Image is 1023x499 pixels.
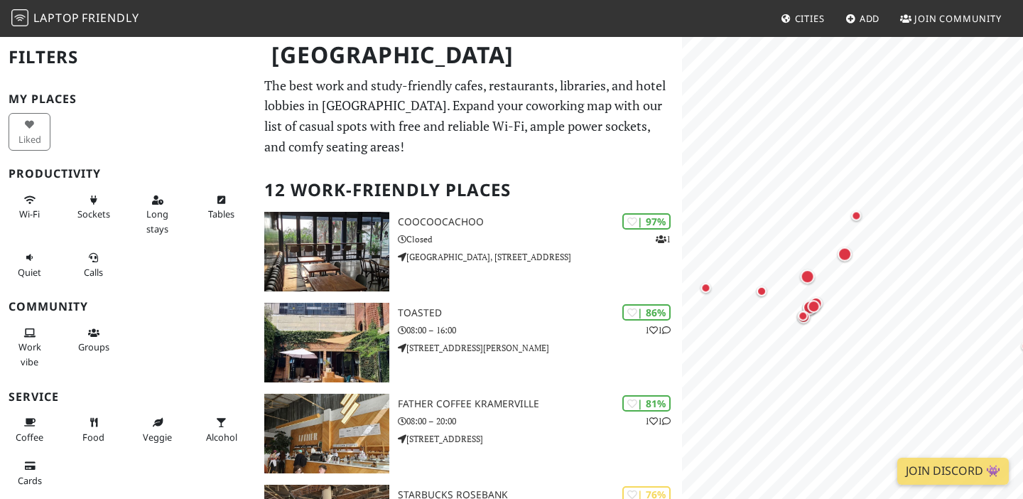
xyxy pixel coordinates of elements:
p: [STREET_ADDRESS] [398,432,682,446]
h3: Service [9,390,247,404]
h3: Community [9,300,247,313]
a: LaptopFriendly LaptopFriendly [11,6,139,31]
span: Friendly [82,10,139,26]
p: 08:00 – 20:00 [398,414,682,428]
button: Wi-Fi [9,188,50,226]
button: Groups [72,321,114,359]
div: Map marker [848,207,865,224]
h2: 12 Work-Friendly Places [264,168,673,212]
span: Credit cards [18,474,42,487]
div: Map marker [804,297,823,316]
h3: Productivity [9,167,247,181]
span: Veggie [143,431,172,444]
div: | 81% [622,395,671,412]
div: Map marker [794,307,811,324]
a: Join Discord 👾 [897,458,1009,485]
p: 08:00 – 16:00 [398,323,682,337]
span: Food [82,431,104,444]
button: Calls [72,246,114,284]
span: Video/audio calls [84,266,103,279]
button: Long stays [136,188,178,240]
p: [STREET_ADDRESS][PERSON_NAME] [398,341,682,355]
button: Tables [200,188,242,226]
a: Join Community [894,6,1007,31]
span: Coffee [16,431,43,444]
img: Coocoocachoo [264,212,389,291]
div: Map marker [800,297,820,317]
div: Map marker [794,308,813,326]
span: Alcohol [206,431,237,444]
h2: Filters [9,36,247,79]
button: Alcohol [200,411,242,449]
a: Add [840,6,886,31]
button: Coffee [9,411,50,449]
p: 1 [656,232,671,246]
span: Stable Wi-Fi [19,208,40,220]
span: Cities [795,12,825,25]
a: Coocoocachoo | 97% 1 Coocoocachoo Closed [GEOGRAPHIC_DATA], [STREET_ADDRESS] [256,212,682,291]
h3: My Places [9,92,247,106]
a: Father Coffee Kramerville | 81% 11 Father Coffee Kramerville 08:00 – 20:00 [STREET_ADDRESS] [256,394,682,473]
h3: Toasted [398,307,682,319]
div: Map marker [800,299,818,318]
p: 1 1 [645,414,671,428]
div: Map marker [753,282,770,299]
span: Power sockets [77,208,110,220]
p: Closed [398,232,682,246]
div: Map marker [835,244,855,264]
p: [GEOGRAPHIC_DATA], [STREET_ADDRESS] [398,250,682,264]
h3: Father Coffee Kramerville [398,398,682,410]
button: Quiet [9,246,50,284]
div: Map marker [807,294,826,312]
img: Father Coffee Kramerville [264,394,389,473]
button: Cards [9,454,50,492]
a: Cities [775,6,830,31]
div: | 86% [622,304,671,321]
button: Sockets [72,188,114,226]
span: Quiet [18,266,41,279]
div: Map marker [697,279,714,296]
span: Group tables [78,340,109,353]
span: Laptop [33,10,80,26]
button: Work vibe [9,321,50,373]
p: 1 1 [645,323,671,337]
span: Work-friendly tables [208,208,234,220]
img: Toasted [264,303,389,382]
img: LaptopFriendly [11,9,28,26]
div: | 97% [622,213,671,230]
button: Food [72,411,114,449]
span: Long stays [146,208,168,235]
span: People working [18,340,41,367]
span: Join Community [914,12,1002,25]
a: Toasted | 86% 11 Toasted 08:00 – 16:00 [STREET_ADDRESS][PERSON_NAME] [256,303,682,382]
div: Map marker [798,267,818,286]
span: Add [860,12,880,25]
h1: [GEOGRAPHIC_DATA] [260,36,679,75]
p: The best work and study-friendly cafes, restaurants, libraries, and hotel lobbies in [GEOGRAPHIC_... [264,75,673,157]
button: Veggie [136,411,178,449]
h3: Coocoocachoo [398,216,682,228]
